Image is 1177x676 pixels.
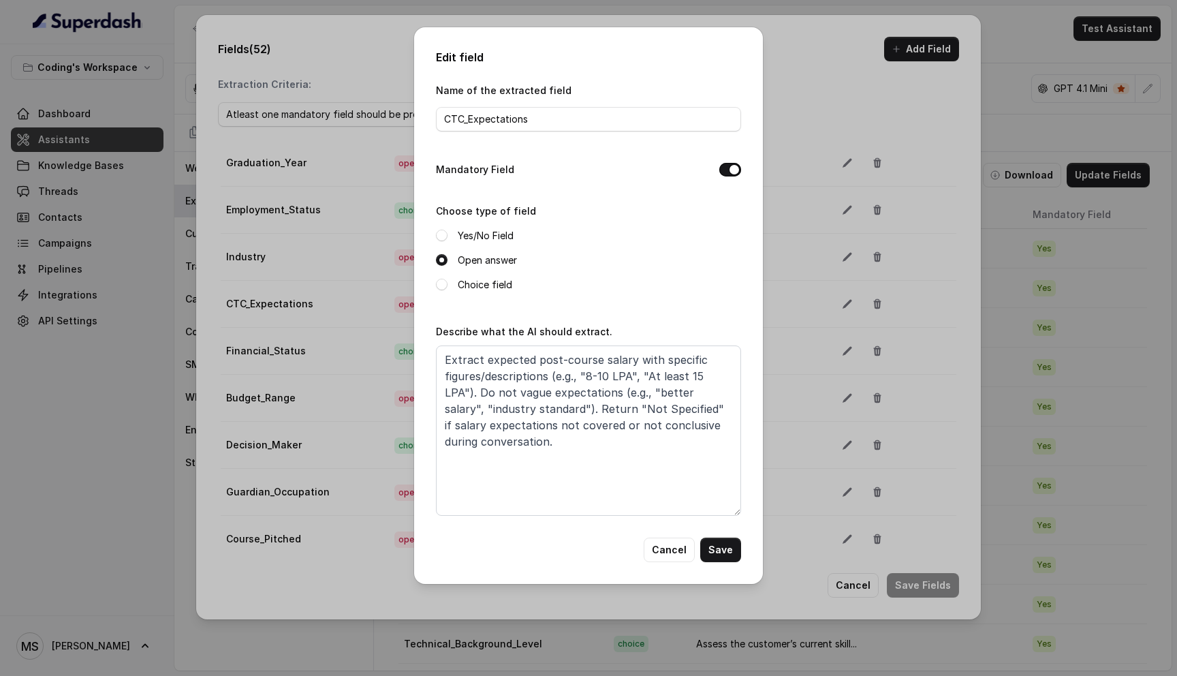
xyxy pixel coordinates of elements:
[436,162,514,178] label: Mandatory Field
[436,84,571,96] label: Name of the extracted field
[458,252,517,268] label: Open answer
[700,538,741,562] button: Save
[644,538,695,562] button: Cancel
[458,277,512,293] label: Choice field
[436,205,536,217] label: Choose type of field
[436,49,741,65] h2: Edit field
[458,228,514,244] label: Yes/No Field
[436,345,741,516] textarea: Extract expected post-course salary with specific figures/descriptions (e.g., "8-10 LPA", "At lea...
[436,326,612,337] label: Describe what the AI should extract.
